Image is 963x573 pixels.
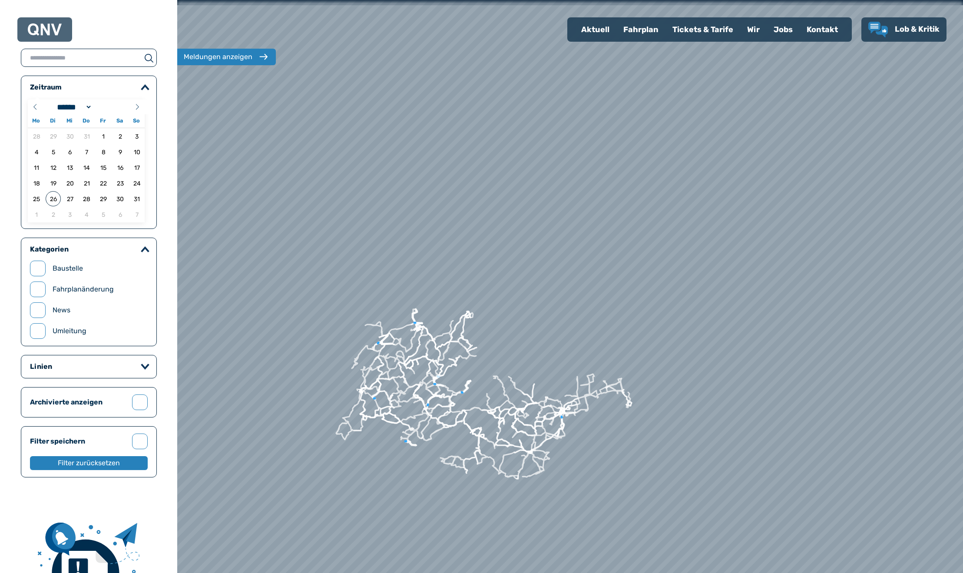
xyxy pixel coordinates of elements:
[113,191,128,206] span: 30.08.2025
[96,191,111,206] span: 29.08.2025
[129,207,145,222] span: 07.09.2025
[113,207,128,222] span: 06.09.2025
[28,21,62,38] a: QNV Logo
[63,176,78,191] span: 20.08.2025
[46,129,61,144] span: 29.07.2025
[574,18,616,41] a: Aktuell
[46,191,61,206] span: 26.08.2025
[96,160,111,175] span: 15.08.2025
[96,144,111,159] span: 08.08.2025
[129,160,145,175] span: 17.08.2025
[29,129,44,144] span: 28.07.2025
[129,191,145,206] span: 31.08.2025
[95,118,111,124] span: Fr
[29,176,44,191] span: 18.08.2025
[29,144,44,159] span: 04.08.2025
[128,118,145,124] span: So
[79,160,94,175] span: 14.08.2025
[30,362,52,371] legend: Linien
[61,118,78,124] span: Mi
[616,18,665,41] a: Fahrplan
[175,49,276,65] button: Meldungen anzeigen
[113,144,128,159] span: 09.08.2025
[53,305,70,315] label: News
[92,103,123,112] input: Year
[46,176,61,191] span: 19.08.2025
[44,118,61,124] span: Di
[29,207,44,222] span: 01.09.2025
[79,144,94,159] span: 07.08.2025
[30,456,148,470] button: Filter zurücksetzen
[28,118,44,124] span: Mo
[46,160,61,175] span: 12.08.2025
[63,207,78,222] span: 03.09.2025
[141,53,156,63] button: suchen
[79,129,94,144] span: 31.07.2025
[96,176,111,191] span: 22.08.2025
[78,118,94,124] span: Do
[740,18,767,41] a: Wir
[30,83,62,92] legend: Zeitraum
[30,245,69,254] legend: Kategorien
[79,207,94,222] span: 04.09.2025
[53,284,114,295] label: Fahrplanänderung
[129,129,145,144] span: 03.08.2025
[63,144,78,159] span: 06.08.2025
[895,24,940,34] span: Lob & Kritik
[29,191,44,206] span: 25.08.2025
[46,207,61,222] span: 02.09.2025
[96,207,111,222] span: 05.09.2025
[54,103,93,112] select: Month
[63,191,78,206] span: 27.08.2025
[79,176,94,191] span: 21.08.2025
[30,436,125,447] label: Filter speichern
[113,176,128,191] span: 23.08.2025
[30,397,125,407] label: Archivierte anzeigen
[767,18,800,41] a: Jobs
[63,129,78,144] span: 30.07.2025
[28,23,62,36] img: QNV Logo
[129,176,145,191] span: 24.08.2025
[96,129,111,144] span: 01.08.2025
[129,144,145,159] span: 10.08.2025
[79,191,94,206] span: 28.08.2025
[184,52,252,62] div: Meldungen anzeigen
[113,129,128,144] span: 02.08.2025
[800,18,845,41] a: Kontakt
[29,160,44,175] span: 11.08.2025
[53,263,83,274] label: Baustelle
[868,22,940,37] a: Lob & Kritik
[665,18,740,41] a: Tickets & Tarife
[63,160,78,175] span: 13.08.2025
[53,326,86,336] label: Umleitung
[46,144,61,159] span: 05.08.2025
[111,118,128,124] span: Sa
[113,160,128,175] span: 16.08.2025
